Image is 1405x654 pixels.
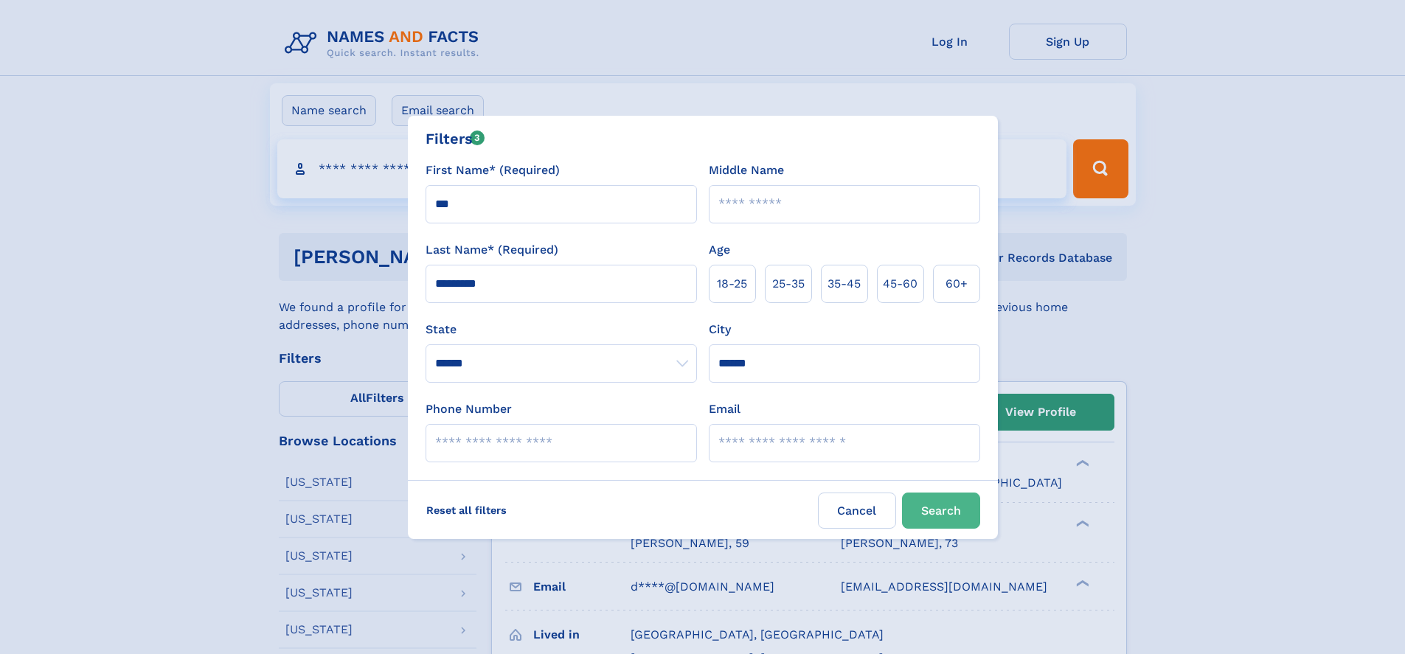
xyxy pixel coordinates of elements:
[772,275,805,293] span: 25‑35
[709,241,730,259] label: Age
[426,161,560,179] label: First Name* (Required)
[883,275,917,293] span: 45‑60
[426,241,558,259] label: Last Name* (Required)
[426,321,697,338] label: State
[818,493,896,529] label: Cancel
[426,400,512,418] label: Phone Number
[709,400,740,418] label: Email
[946,275,968,293] span: 60+
[709,161,784,179] label: Middle Name
[426,128,485,150] div: Filters
[417,493,516,528] label: Reset all filters
[709,321,731,338] label: City
[717,275,747,293] span: 18‑25
[902,493,980,529] button: Search
[828,275,861,293] span: 35‑45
